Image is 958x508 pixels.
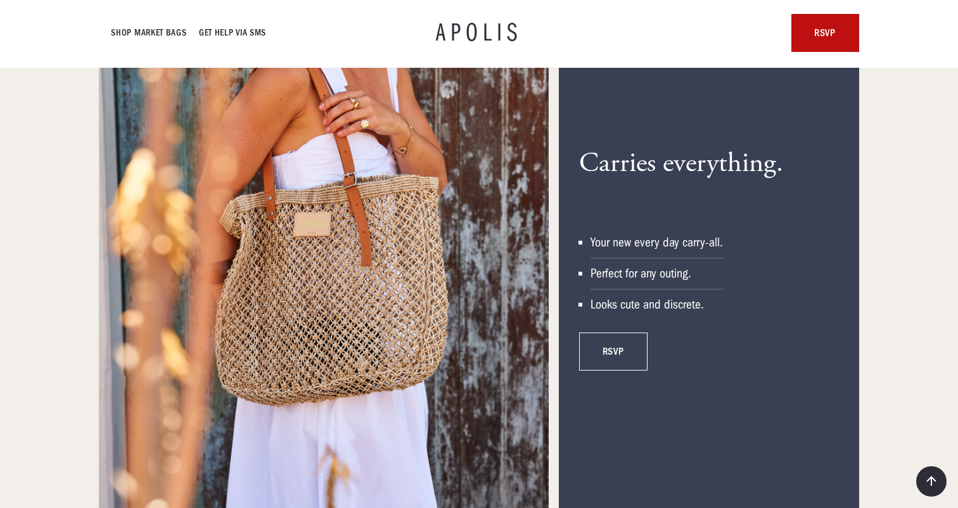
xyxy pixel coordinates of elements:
[791,14,859,52] a: rsvp
[591,235,723,250] div: Your new every day carry-all.
[579,147,783,181] h3: Carries everything.
[436,20,522,46] a: APOLIS
[200,25,267,41] a: GET HELP VIA SMS
[591,297,723,312] div: Looks cute and discrete.
[591,266,723,281] div: Perfect for any outing.
[112,25,187,41] a: Shop Market bags
[579,333,647,371] a: rsvp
